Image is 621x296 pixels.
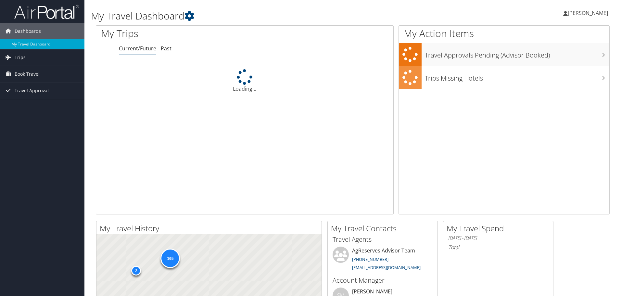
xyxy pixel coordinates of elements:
h6: Total [448,244,548,251]
h6: [DATE] - [DATE] [448,235,548,241]
a: [EMAIL_ADDRESS][DOMAIN_NAME] [352,264,421,270]
h1: My Trips [101,27,265,40]
span: [PERSON_NAME] [568,9,608,17]
span: Dashboards [15,23,41,39]
h2: My Travel Contacts [331,223,437,234]
h1: My Travel Dashboard [91,9,440,23]
a: Trips Missing Hotels [399,66,609,89]
a: Past [161,45,171,52]
a: [PHONE_NUMBER] [352,256,388,262]
div: Loading... [96,69,393,93]
h3: Travel Approvals Pending (Advisor Booked) [425,47,609,60]
a: [PERSON_NAME] [563,3,615,23]
div: 2 [131,266,141,276]
img: airportal-logo.png [14,4,79,19]
span: Book Travel [15,66,40,82]
h2: My Travel Spend [447,223,553,234]
a: Travel Approvals Pending (Advisor Booked) [399,43,609,66]
h2: My Travel History [100,223,322,234]
h1: My Action Items [399,27,609,40]
span: Trips [15,49,26,66]
div: 165 [160,249,180,268]
h3: Account Manager [333,276,433,285]
li: AgReserves Advisor Team [329,247,436,273]
h3: Travel Agents [333,235,433,244]
a: Current/Future [119,45,156,52]
h3: Trips Missing Hotels [425,71,609,83]
span: Travel Approval [15,83,49,99]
